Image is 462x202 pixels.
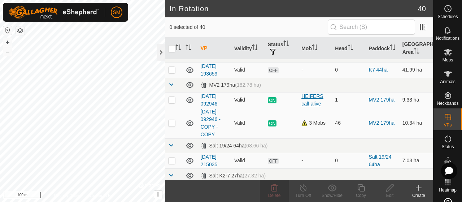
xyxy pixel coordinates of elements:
[268,158,279,164] span: OFF
[400,62,433,78] td: 41.99 ha
[235,82,261,88] span: (182.78 ha)
[252,46,258,51] p-sorticon: Activate to sort
[444,123,452,127] span: VPs
[443,58,453,62] span: Mobs
[265,38,298,60] th: Status
[369,67,388,73] a: K7 44ha
[268,193,281,198] span: Delete
[375,192,404,199] div: Edit
[283,42,289,47] p-sorticon: Activate to sort
[332,108,366,138] td: 46
[369,97,395,103] a: MV2 179ha
[301,119,329,127] div: 3 Mobs
[289,192,318,199] div: Turn Off
[400,38,433,60] th: [GEOGRAPHIC_DATA] Area
[201,63,218,77] a: [DATE] 193659
[301,66,329,74] div: -
[231,38,265,60] th: Validity
[346,192,375,199] div: Copy
[90,193,111,199] a: Contact Us
[9,6,99,19] img: Gallagher Logo
[366,38,400,60] th: Paddock
[437,14,458,19] span: Schedules
[332,153,366,168] td: 0
[328,20,415,35] input: Search (S)
[154,191,162,199] button: i
[332,38,366,60] th: Head
[245,143,268,149] span: (63.66 ha)
[440,79,456,84] span: Animals
[231,153,265,168] td: Valid
[231,108,265,138] td: Valid
[243,173,266,179] span: (27.32 ha)
[3,38,12,47] button: +
[201,109,221,137] a: [DATE] 092946 - COPY - COPY
[404,192,433,199] div: Create
[186,46,191,51] p-sorticon: Activate to sort
[201,143,268,149] div: Salt 19/24 64ha
[268,120,276,126] span: ON
[201,93,218,107] a: [DATE] 092946
[54,193,81,199] a: Privacy Policy
[301,93,329,108] div: HEIFERS calf alive
[268,97,276,103] span: ON
[268,67,279,73] span: OFF
[418,3,426,14] span: 40
[201,154,218,167] a: [DATE] 215035
[441,145,454,149] span: Status
[298,38,332,60] th: Mob
[198,38,231,60] th: VP
[312,46,318,51] p-sorticon: Activate to sort
[369,154,392,167] a: Salt 19/24 64ha
[3,26,12,35] button: Reset Map
[369,120,395,126] a: MV2 179ha
[170,23,328,31] span: 0 selected of 40
[16,26,25,35] button: Map Layers
[332,62,366,78] td: 0
[400,108,433,138] td: 10.34 ha
[301,157,329,164] div: -
[231,92,265,108] td: Valid
[414,49,419,55] p-sorticon: Activate to sort
[175,46,181,51] p-sorticon: Activate to sort
[390,46,396,51] p-sorticon: Activate to sort
[436,36,459,40] span: Notifications
[3,47,12,56] button: –
[348,46,353,51] p-sorticon: Activate to sort
[170,4,418,13] h2: In Rotation
[400,153,433,168] td: 7.03 ha
[201,173,266,179] div: Salt K2-7 27ha
[231,62,265,78] td: Valid
[332,92,366,108] td: 1
[400,92,433,108] td: 9.33 ha
[439,188,457,192] span: Heatmap
[113,9,121,16] span: SM
[157,192,158,198] span: i
[318,192,346,199] div: Show/Hide
[437,101,458,106] span: Neckbands
[201,82,261,88] div: MV2 179ha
